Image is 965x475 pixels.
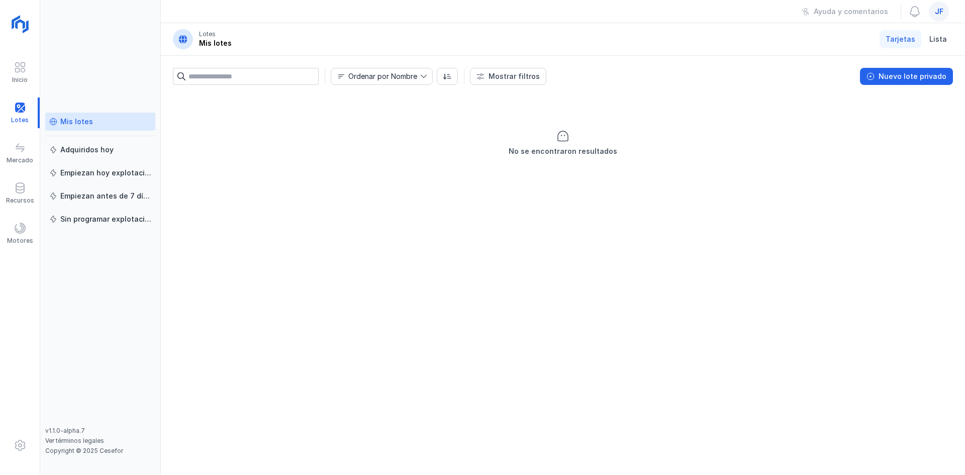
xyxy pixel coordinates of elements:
a: Empiezan antes de 7 días [45,187,155,205]
button: Nuevo lote privado [860,68,953,85]
button: Mostrar filtros [470,68,546,85]
span: Tarjetas [886,34,915,44]
div: Mis lotes [60,117,93,127]
div: Adquiridos hoy [60,145,114,155]
div: Copyright © 2025 Cesefor [45,447,155,455]
button: Ayuda y comentarios [795,3,895,20]
span: jf [935,7,943,17]
div: Empiezan antes de 7 días [60,191,151,201]
a: Mis lotes [45,113,155,131]
div: No se encontraron resultados [509,146,617,156]
div: Ayuda y comentarios [814,7,888,17]
div: Mercado [7,156,33,164]
div: v1.1.0-alpha.7 [45,427,155,435]
div: Motores [7,237,33,245]
a: Sin programar explotación [45,210,155,228]
span: Lista [929,34,947,44]
div: Mostrar filtros [489,71,540,81]
div: Empiezan hoy explotación [60,168,151,178]
div: Lotes [199,30,216,38]
div: Sin programar explotación [60,214,151,224]
a: Ver términos legales [45,437,104,444]
div: Recursos [6,197,34,205]
div: Mis lotes [199,38,232,48]
a: Empiezan hoy explotación [45,164,155,182]
span: Nombre [331,68,420,84]
a: Lista [923,30,953,48]
img: logoRight.svg [8,12,33,37]
div: Ordenar por Nombre [348,73,417,80]
a: Adquiridos hoy [45,141,155,159]
a: Tarjetas [880,30,921,48]
div: Inicio [12,76,28,84]
div: Nuevo lote privado [879,71,946,81]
